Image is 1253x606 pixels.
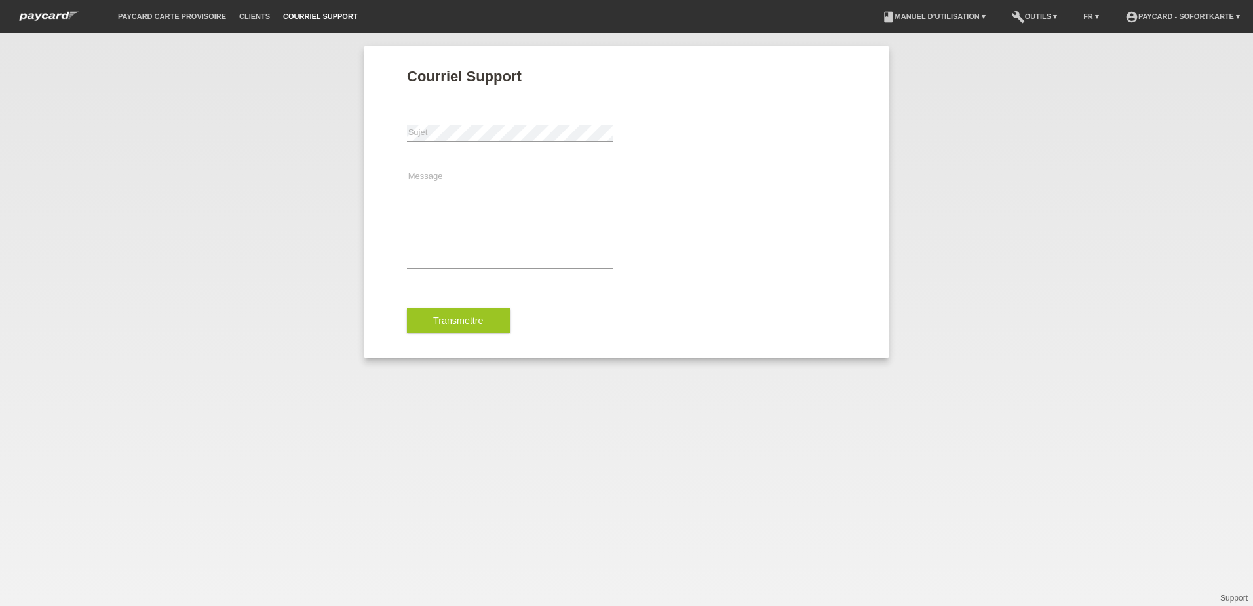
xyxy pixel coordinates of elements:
[407,308,510,333] button: Transmettre
[433,315,484,326] span: Transmettre
[1077,12,1106,20] a: FR ▾
[277,12,364,20] a: Courriel Support
[1125,10,1138,24] i: account_circle
[882,10,895,24] i: book
[13,15,85,25] a: paycard Sofortkarte
[1012,10,1025,24] i: build
[233,12,277,20] a: Clients
[1119,12,1246,20] a: account_circlepaycard - Sofortkarte ▾
[876,12,992,20] a: bookManuel d’utilisation ▾
[13,9,85,23] img: paycard Sofortkarte
[111,12,233,20] a: paycard carte provisoire
[1005,12,1064,20] a: buildOutils ▾
[407,68,846,85] h1: Courriel Support
[1220,594,1248,603] a: Support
